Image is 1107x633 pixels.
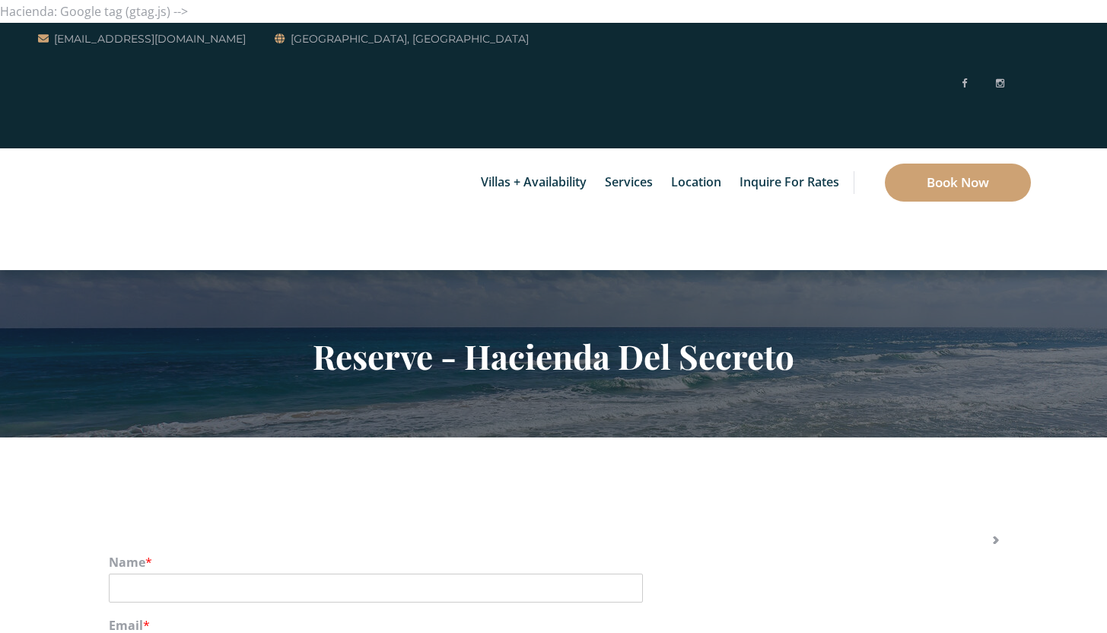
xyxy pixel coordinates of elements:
[473,148,594,217] a: Villas + Availability
[38,152,110,266] img: Awesome Logo
[1019,27,1031,142] img: svg%3E
[663,148,729,217] a: Location
[732,148,847,217] a: Inquire for Rates
[38,30,246,48] a: [EMAIL_ADDRESS][DOMAIN_NAME]
[109,555,999,571] label: Name
[275,30,529,48] a: [GEOGRAPHIC_DATA], [GEOGRAPHIC_DATA]
[885,164,1031,202] a: Book Now
[597,148,660,217] a: Services
[109,336,999,376] h2: Reserve - Hacienda Del Secreto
